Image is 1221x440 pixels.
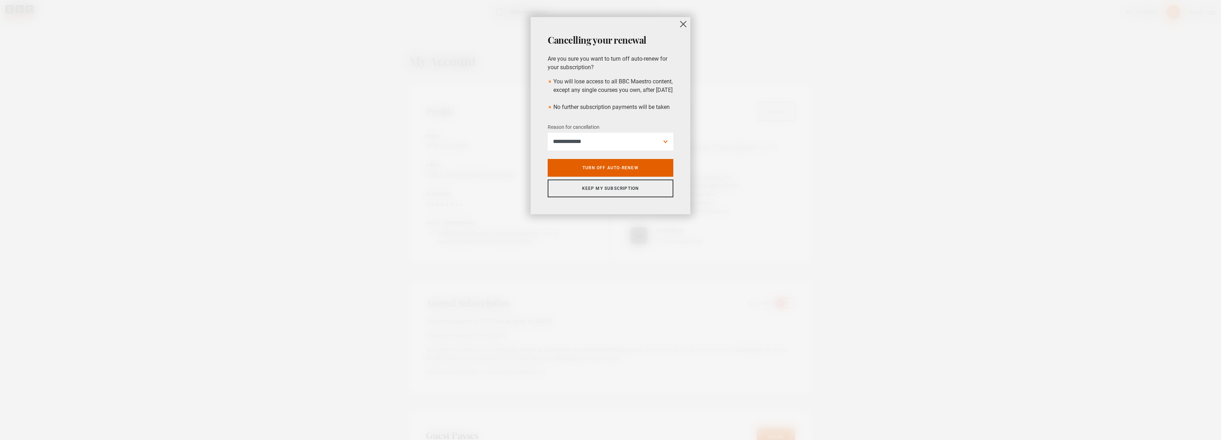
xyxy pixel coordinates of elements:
[548,123,599,132] label: Reason for cancellation
[548,180,673,197] a: Keep my subscription
[548,55,673,72] p: Are you sure you want to turn off auto-renew for your subscription?
[676,17,690,31] button: close
[548,103,673,111] li: No further subscription payments will be taken
[548,159,673,177] a: Turn off auto-renew
[548,34,673,46] h2: Cancelling your renewal
[548,77,673,94] li: You will lose access to all BBC Maestro content, except any single courses you own, after [DATE]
